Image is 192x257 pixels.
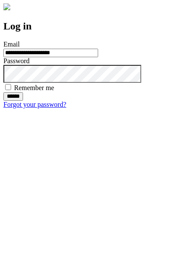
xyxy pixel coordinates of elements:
h2: Log in [3,20,189,32]
label: Email [3,41,20,48]
label: Password [3,57,29,64]
a: Forgot your password? [3,101,66,108]
label: Remember me [14,84,54,91]
img: logo-4e3dc11c47720685a147b03b5a06dd966a58ff35d612b21f08c02c0306f2b779.png [3,3,10,10]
